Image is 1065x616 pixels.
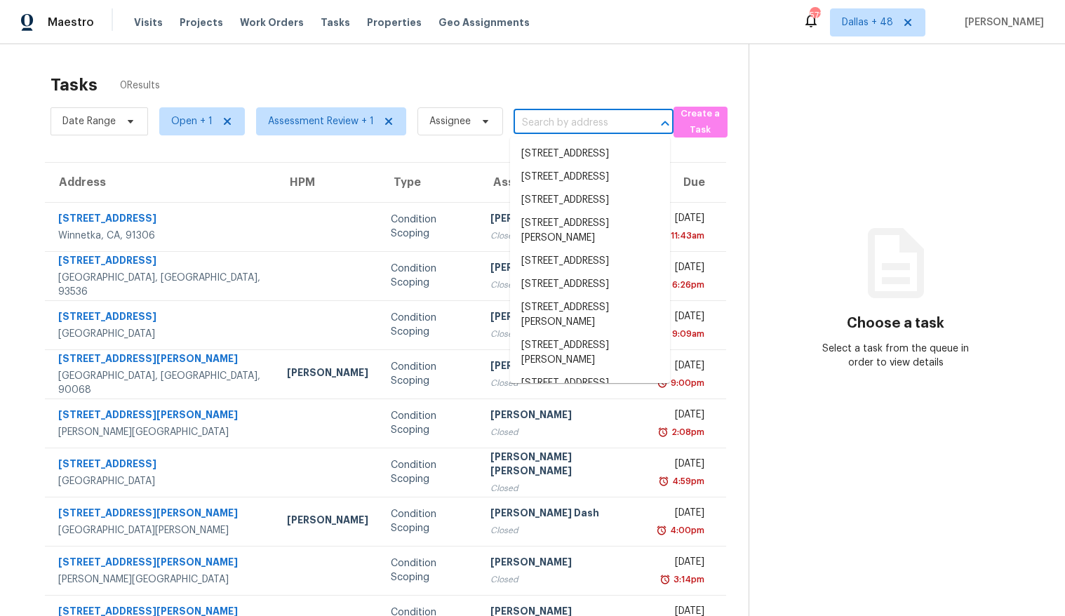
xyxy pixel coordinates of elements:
[510,372,670,410] li: [STREET_ADDRESS][PERSON_NAME]
[180,15,223,29] span: Projects
[490,376,636,390] div: Closed
[479,163,648,202] th: Assignee
[490,481,636,495] div: Closed
[669,425,704,439] div: 2:08pm
[659,260,704,278] div: [DATE]
[391,458,468,486] div: Condition Scoping
[510,142,670,166] li: [STREET_ADDRESS]
[659,457,704,474] div: [DATE]
[268,114,374,128] span: Assessment Review + 1
[490,309,636,327] div: [PERSON_NAME]
[58,408,264,425] div: [STREET_ADDRESS][PERSON_NAME]
[58,555,264,573] div: [STREET_ADDRESS][PERSON_NAME]
[321,18,350,27] span: Tasks
[510,250,670,273] li: [STREET_ADDRESS]
[668,229,704,243] div: 11:43am
[490,327,636,341] div: Closed
[429,114,471,128] span: Assignee
[659,359,704,376] div: [DATE]
[490,425,636,439] div: Closed
[671,573,704,587] div: 3:14pm
[510,334,670,372] li: [STREET_ADDRESS][PERSON_NAME]
[58,229,264,243] div: Winnetka, CA, 91306
[490,523,636,537] div: Closed
[657,425,669,439] img: Overdue Alarm Icon
[490,229,636,243] div: Closed
[58,211,264,229] div: [STREET_ADDRESS]
[134,15,163,29] span: Visits
[822,342,969,370] div: Select a task from the queue in order to view details
[669,474,704,488] div: 4:59pm
[669,327,704,341] div: 9:09am
[171,114,213,128] span: Open + 1
[669,278,704,292] div: 6:26pm
[380,163,479,202] th: Type
[510,166,670,189] li: [STREET_ADDRESS]
[58,327,264,341] div: [GEOGRAPHIC_DATA]
[58,457,264,474] div: [STREET_ADDRESS]
[490,278,636,292] div: Closed
[655,114,675,133] button: Close
[287,366,368,383] div: [PERSON_NAME]
[490,450,636,481] div: [PERSON_NAME] [PERSON_NAME]
[490,573,636,587] div: Closed
[58,309,264,327] div: [STREET_ADDRESS]
[391,262,468,290] div: Condition Scoping
[810,8,819,22] div: 571
[490,555,636,573] div: [PERSON_NAME]
[659,309,704,327] div: [DATE]
[438,15,530,29] span: Geo Assignments
[847,316,944,330] h3: Choose a task
[51,78,98,92] h2: Tasks
[58,474,264,488] div: [GEOGRAPHIC_DATA]
[674,107,728,138] button: Create a Task
[58,253,264,271] div: [STREET_ADDRESS]
[120,79,160,93] span: 0 Results
[58,369,264,397] div: [GEOGRAPHIC_DATA], [GEOGRAPHIC_DATA], 90068
[287,513,368,530] div: [PERSON_NAME]
[58,271,264,299] div: [GEOGRAPHIC_DATA], [GEOGRAPHIC_DATA], 93536
[391,556,468,584] div: Condition Scoping
[510,212,670,250] li: [STREET_ADDRESS][PERSON_NAME]
[490,211,636,229] div: [PERSON_NAME]
[490,506,636,523] div: [PERSON_NAME] Dash
[391,360,468,388] div: Condition Scoping
[48,15,94,29] span: Maestro
[659,408,704,425] div: [DATE]
[510,189,670,212] li: [STREET_ADDRESS]
[658,474,669,488] img: Overdue Alarm Icon
[391,507,468,535] div: Condition Scoping
[668,376,704,390] div: 9:00pm
[58,351,264,369] div: [STREET_ADDRESS][PERSON_NAME]
[276,163,380,202] th: HPM
[959,15,1044,29] span: [PERSON_NAME]
[58,523,264,537] div: [GEOGRAPHIC_DATA][PERSON_NAME]
[58,425,264,439] div: [PERSON_NAME][GEOGRAPHIC_DATA]
[842,15,893,29] span: Dallas + 48
[367,15,422,29] span: Properties
[659,573,671,587] img: Overdue Alarm Icon
[659,555,704,573] div: [DATE]
[510,296,670,334] li: [STREET_ADDRESS][PERSON_NAME]
[391,311,468,339] div: Condition Scoping
[58,573,264,587] div: [PERSON_NAME][GEOGRAPHIC_DATA]
[648,163,726,202] th: Due
[490,260,636,278] div: [PERSON_NAME]
[58,506,264,523] div: [STREET_ADDRESS][PERSON_NAME]
[391,213,468,241] div: Condition Scoping
[62,114,116,128] span: Date Range
[667,523,704,537] div: 4:00pm
[490,359,636,376] div: [PERSON_NAME]
[656,523,667,537] img: Overdue Alarm Icon
[514,112,634,134] input: Search by address
[659,211,704,229] div: [DATE]
[45,163,276,202] th: Address
[659,506,704,523] div: [DATE]
[681,106,721,138] span: Create a Task
[510,273,670,296] li: [STREET_ADDRESS]
[240,15,304,29] span: Work Orders
[490,408,636,425] div: [PERSON_NAME]
[391,409,468,437] div: Condition Scoping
